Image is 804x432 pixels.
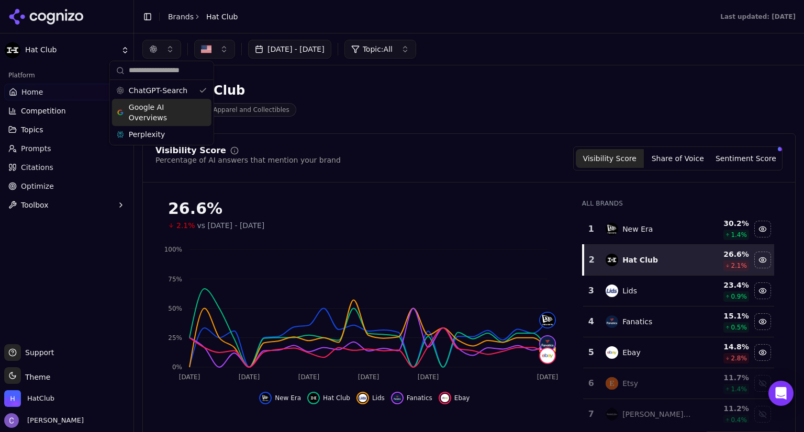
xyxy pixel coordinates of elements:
tspan: [DATE] [179,373,200,381]
tspan: 75% [168,276,182,283]
tr: 5ebayEbay14.8%2.8%Hide ebay data [583,337,774,368]
tr: 4fanaticsFanatics15.1%0.5%Hide fanatics data [583,306,774,337]
button: Toolbox [4,197,129,213]
div: Visibility Score [155,146,226,155]
span: Home [21,87,43,97]
span: Topic: All [363,44,393,54]
span: 0.5 % [731,323,747,332]
img: fanatics [540,336,555,351]
tspan: [DATE] [418,373,439,381]
span: Citations [21,162,53,173]
span: 2.8 % [731,354,747,362]
div: Etsy [622,378,638,389]
img: ebay [441,394,449,402]
div: Platform [4,67,129,84]
div: Hat Club [622,255,658,265]
span: Sports Apparel and Collectibles [184,103,296,117]
img: new era [540,313,555,327]
div: 11.7 % [700,372,749,383]
img: fanatics [606,315,618,328]
span: 2.1 % [731,262,747,270]
img: Chris Hayes [4,413,19,428]
button: Hide ebay data [754,344,771,361]
img: lids [359,394,367,402]
span: Perplexity [129,129,165,140]
a: Citations [4,159,129,176]
img: fanatics [393,394,401,402]
tr: 1new eraNew Era30.2%1.4%Hide new era data [583,214,774,245]
tspan: 0% [172,363,182,371]
div: Fanatics [622,316,652,327]
tspan: [DATE] [298,373,320,381]
span: Theme [21,373,50,381]
tr: 6etsyEtsy11.7%1.4%Show etsy data [583,368,774,399]
div: 14.8 % [700,342,749,352]
span: ChatGPT-Search [129,85,187,96]
div: Last updated: [DATE] [720,13,796,21]
button: Hide hat club data [754,252,771,268]
div: [PERSON_NAME] & [PERSON_NAME] [622,409,692,419]
a: Brands [168,13,194,21]
div: 5 [587,346,595,359]
tspan: 100% [164,246,182,253]
button: Show etsy data [754,375,771,392]
span: 2.1% [176,220,195,231]
img: hat club [309,394,318,402]
button: [DATE] - [DATE] [248,40,331,59]
div: 26.6% [168,199,561,218]
tspan: 25% [168,334,182,342]
img: ebay [606,346,618,359]
span: vs [DATE] - [DATE] [197,220,265,231]
div: 4 [587,315,595,328]
img: HatClub [4,390,21,407]
button: Hide fanatics data [391,392,432,404]
button: Show mitchell & ness data [754,406,771,423]
div: 26.6 % [700,249,749,259]
tspan: [DATE] [537,373,559,381]
span: Optimize [21,181,54,191]
div: 2 [588,254,595,266]
tr: 3lidsLids23.4%0.9%Hide lids data [583,276,774,306]
div: All Brands [582,199,774,208]
span: Google AI Overviews [129,102,195,123]
span: Ebay [454,394,470,402]
div: Ebay [622,347,641,358]
div: Suggestions [110,80,214,145]
div: Lids [622,286,637,296]
img: new era [261,394,270,402]
a: Prompts [4,140,129,157]
button: Hide lids data [356,392,385,404]
tr: 7mitchell & ness[PERSON_NAME] & [PERSON_NAME]11.2%0.4%Show mitchell & ness data [583,399,774,430]
tspan: 50% [168,305,182,312]
div: 30.2 % [700,218,749,229]
nav: breadcrumb [168,12,238,22]
span: Hat Club [206,12,238,22]
img: lids [606,285,618,297]
span: Topics [21,124,43,135]
button: Hide ebay data [439,392,470,404]
tspan: [DATE] [239,373,260,381]
tr: 2hat clubHat Club26.6%2.1%Hide hat club data [583,245,774,276]
span: Lids [372,394,385,402]
button: Hide fanatics data [754,313,771,330]
button: Share of Voice [644,149,712,168]
span: 0.4 % [731,416,747,424]
span: Fanatics [407,394,432,402]
span: Toolbox [21,200,49,210]
button: Open organization switcher [4,390,54,407]
button: Hide hat club data [307,392,350,404]
span: Hat Club [25,46,117,55]
span: New Era [275,394,301,402]
button: Open user button [4,413,84,428]
div: Percentage of AI answers that mention your brand [155,155,341,165]
a: Optimize [4,178,129,195]
div: Open Intercom Messenger [768,381,794,406]
button: Hide new era data [754,221,771,237]
img: ebay [540,348,555,363]
button: Hide lids data [754,282,771,299]
tspan: [DATE] [358,373,379,381]
img: mitchell & ness [606,408,618,420]
div: 3 [587,285,595,297]
div: Hat Club [184,82,296,99]
span: Competition [21,106,66,116]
